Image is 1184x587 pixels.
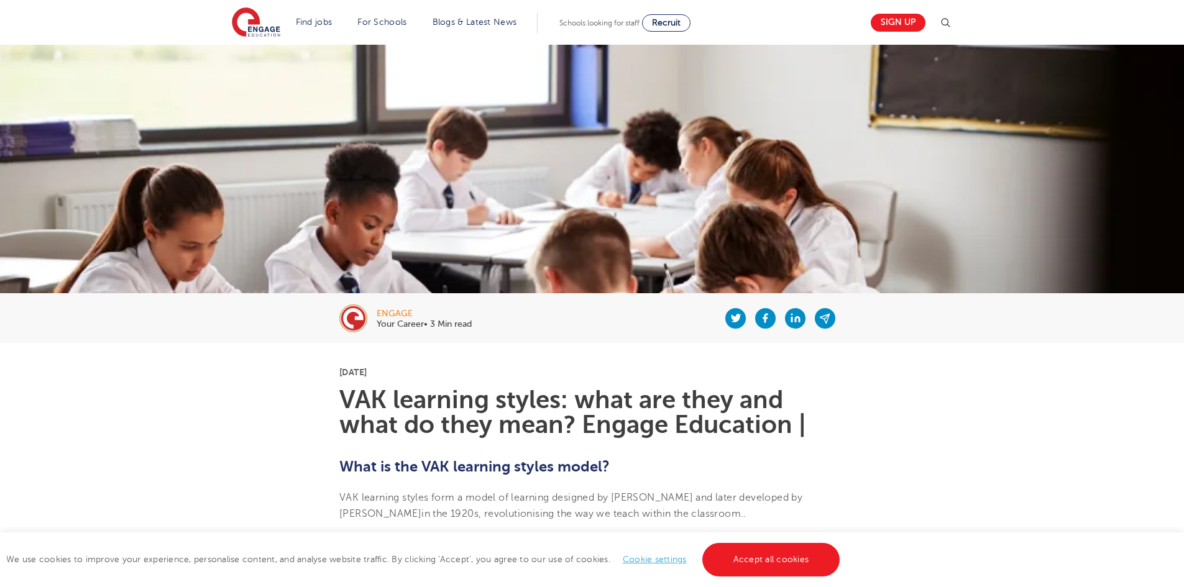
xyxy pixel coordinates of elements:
a: Find jobs [296,17,333,27]
a: Recruit [642,14,691,32]
h1: VAK learning styles: what are they and what do they mean? Engage Education | [339,388,845,437]
img: Engage Education [232,7,280,39]
a: Sign up [871,14,925,32]
a: Blogs & Latest News [433,17,517,27]
span: VAK learning styles form a model of learning designed by [PERSON_NAME] and later developed by [PE... [339,492,802,519]
span: Schools looking for staff [559,19,640,27]
span: We use cookies to improve your experience, personalise content, and analyse website traffic. By c... [6,555,843,564]
span: in the 1920s, revolutionising the way we teach within the classroom. [421,508,743,519]
p: [DATE] [339,368,845,376]
p: Your Career• 3 Min read [377,320,472,329]
div: engage [377,309,472,318]
b: What is the VAK learning styles model? [339,458,610,475]
a: Cookie settings [623,555,687,564]
span: Recruit [652,18,681,27]
a: Accept all cookies [702,543,840,576]
a: For Schools [357,17,406,27]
